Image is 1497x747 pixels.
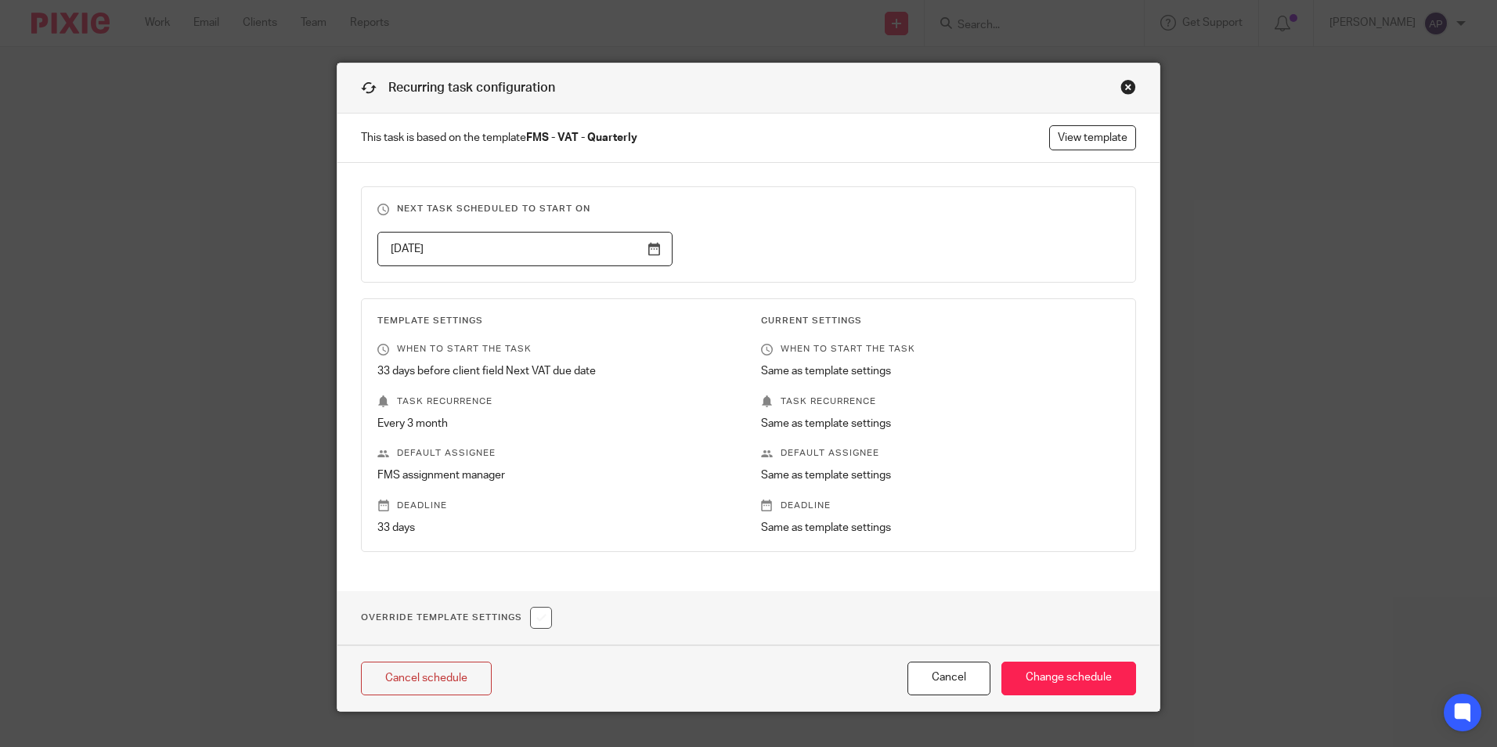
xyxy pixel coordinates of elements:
[377,447,736,460] p: Default assignee
[761,520,1120,536] p: Same as template settings
[1120,79,1136,95] div: Close this dialog window
[361,130,637,146] span: This task is based on the template
[377,416,736,431] p: Every 3 month
[761,363,1120,379] p: Same as template settings
[377,343,736,355] p: When to start the task
[761,395,1120,408] p: Task recurrence
[761,343,1120,355] p: When to start the task
[1001,662,1136,695] input: Change schedule
[907,662,990,695] button: Cancel
[377,520,736,536] p: 33 days
[377,395,736,408] p: Task recurrence
[377,203,1120,215] h3: Next task scheduled to start on
[377,500,736,512] p: Deadline
[377,467,736,483] p: FMS assignment manager
[761,467,1120,483] p: Same as template settings
[377,363,736,379] p: 33 days before client field Next VAT due date
[761,416,1120,431] p: Same as template settings
[526,132,637,143] strong: FMS - VAT - Quarterly
[761,447,1120,460] p: Default assignee
[761,500,1120,512] p: Deadline
[761,315,1120,327] h3: Current Settings
[377,315,736,327] h3: Template Settings
[361,79,555,97] h1: Recurring task configuration
[1049,125,1136,150] a: View template
[361,607,552,629] h1: Override Template Settings
[361,662,492,695] a: Cancel schedule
